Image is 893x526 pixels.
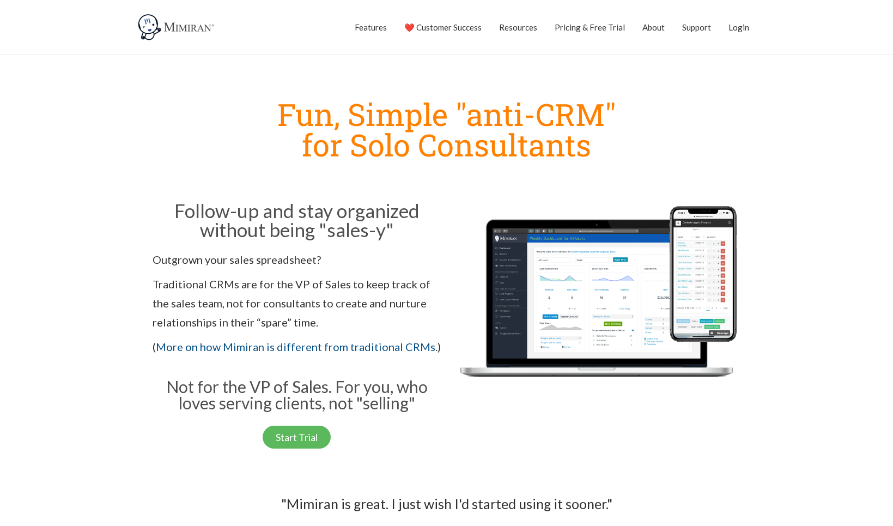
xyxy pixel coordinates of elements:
img: Mimiran CRM for solo consultants dashboard mobile [452,198,741,415]
h2: Follow-up and stay organized without being "sales-y" [153,201,441,239]
p: Traditional CRMs are for the VP of Sales to keep track of the sales team, not for consultants to ... [153,275,441,332]
a: Start Trial [263,426,331,449]
a: Resources [499,14,537,41]
a: ❤️ Customer Success [404,14,482,41]
a: Features [355,14,387,41]
a: More on how Mimiran is different from traditional CRMs [156,340,435,353]
a: About [642,14,665,41]
p: Outgrown your sales spreadsheet? [153,250,441,269]
span: Start Trial [276,432,318,442]
span: ( .) [153,340,441,353]
a: Pricing & Free Trial [555,14,625,41]
a: Login [728,14,749,41]
a: Support [682,14,711,41]
h1: Fun, Simple "anti-CRM" for Solo Consultants [147,99,746,160]
img: Mimiran CRM [136,14,218,41]
div: "Mimiran is great. I just wish I'd started using it sooner." [136,492,757,516]
h3: Not for the VP of Sales. For you, who loves serving clients, not "selling" [153,378,441,411]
